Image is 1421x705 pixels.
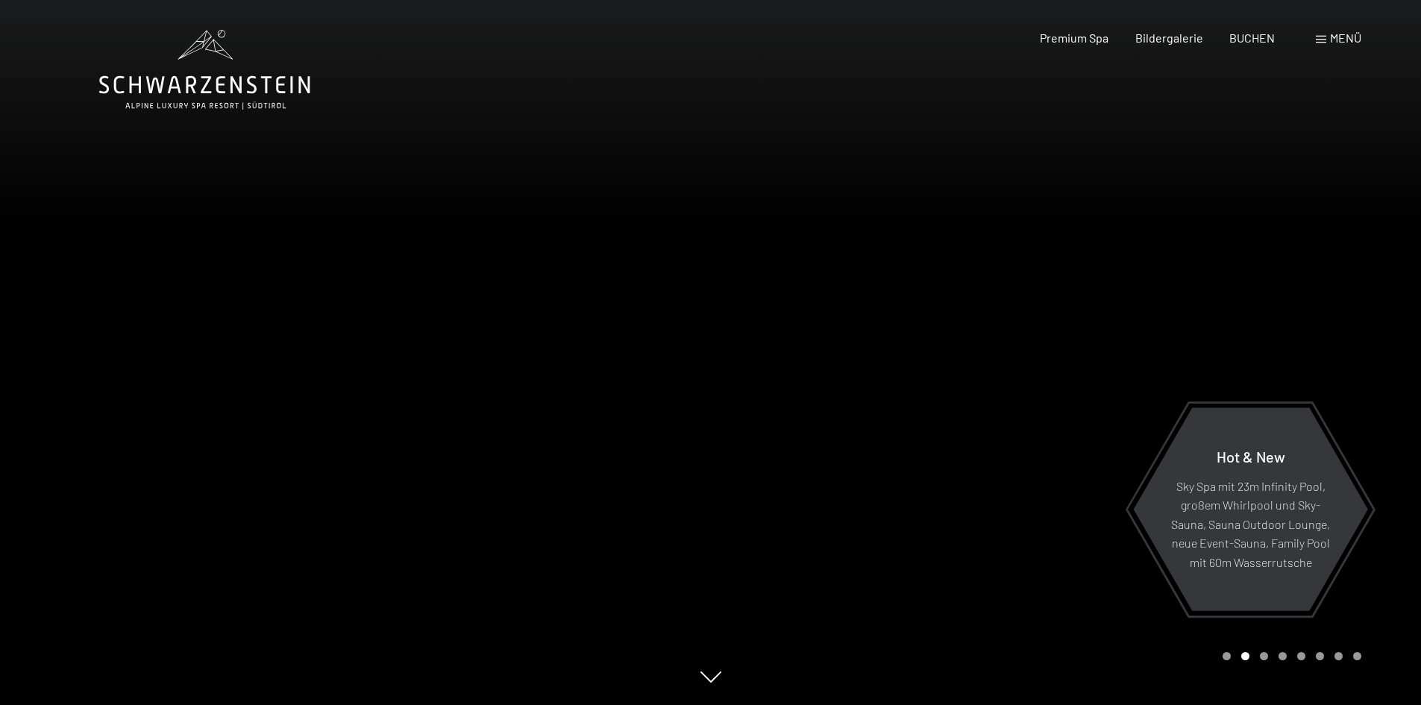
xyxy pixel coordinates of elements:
div: Carousel Page 3 [1260,652,1268,660]
div: Carousel Pagination [1217,652,1361,660]
span: Hot & New [1217,447,1285,465]
p: Sky Spa mit 23m Infinity Pool, großem Whirlpool und Sky-Sauna, Sauna Outdoor Lounge, neue Event-S... [1170,476,1331,571]
a: BUCHEN [1229,31,1275,45]
div: Carousel Page 1 [1223,652,1231,660]
div: Carousel Page 2 (Current Slide) [1241,652,1249,660]
div: Carousel Page 8 [1353,652,1361,660]
a: Premium Spa [1040,31,1108,45]
span: Menü [1330,31,1361,45]
div: Carousel Page 7 [1334,652,1343,660]
a: Hot & New Sky Spa mit 23m Infinity Pool, großem Whirlpool und Sky-Sauna, Sauna Outdoor Lounge, ne... [1132,407,1369,612]
div: Carousel Page 4 [1279,652,1287,660]
div: Carousel Page 6 [1316,652,1324,660]
div: Carousel Page 5 [1297,652,1305,660]
a: Bildergalerie [1135,31,1203,45]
